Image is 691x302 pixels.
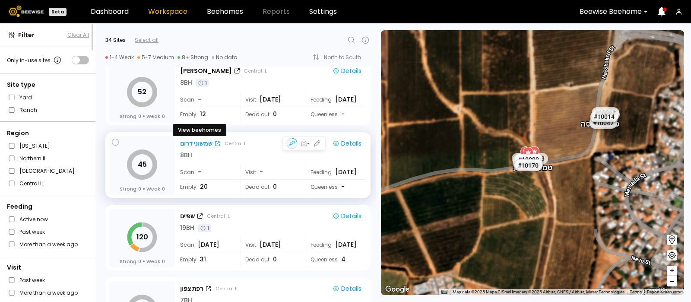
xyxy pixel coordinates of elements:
[306,238,365,252] div: Feeding
[335,240,358,249] div: [DATE]
[200,255,206,264] span: 31
[333,140,361,147] div: Details
[453,289,624,294] span: Map data ©2025 Mapa GISrael Imagery ©2025 Airbus, CNES / Airbus, Maxar Technologies
[173,124,226,136] div: View beehomes
[180,212,195,221] div: שפיים
[260,95,281,104] span: [DATE]
[67,31,89,39] button: Clear All
[7,129,89,138] div: Region
[580,110,619,128] div: טמפל כניסה
[138,87,146,97] tspan: 52
[273,255,277,264] span: 0
[120,258,165,265] div: Strong Weak
[324,55,367,60] div: North to South
[306,165,365,179] div: Feeding
[7,80,89,89] div: Site type
[225,140,247,147] div: Central IL
[241,252,300,267] div: Dead out
[513,154,552,172] div: טמפל אמצע
[647,289,681,294] a: Report a map error
[7,263,89,272] div: Visit
[19,166,75,175] label: [GEOGRAPHIC_DATA]
[273,182,277,191] span: 0
[329,210,365,222] button: Details
[180,223,194,232] div: 19 BH
[200,110,206,119] span: 12
[49,8,67,16] div: Beta
[241,107,300,121] div: Dead out
[329,65,365,76] button: Details
[241,180,300,194] div: Dead out
[306,92,365,107] div: Feeding
[138,258,141,265] span: 0
[244,67,267,74] div: Central IL
[383,284,412,295] img: Google
[19,215,48,224] label: Active now
[180,238,235,252] div: Scan
[273,110,277,119] span: 0
[590,117,617,128] div: # 10042
[341,255,345,264] span: 4
[306,180,365,194] div: Queenless
[19,154,46,163] label: Northern IL
[590,111,618,122] div: # 10014
[200,182,208,191] span: 20
[19,227,45,236] label: Past week
[667,266,677,276] button: +
[592,107,619,118] div: # 10068
[180,180,235,194] div: Empty
[198,168,201,177] span: -
[333,212,361,220] div: Details
[138,113,141,120] span: 0
[19,105,37,114] label: Ranch
[207,8,243,15] a: Beehomes
[207,213,230,219] div: Central IL
[306,107,365,121] div: Queenless
[667,276,677,286] button: –
[341,110,345,119] span: -
[180,92,235,107] div: Scan
[241,92,300,107] div: Visit
[241,238,300,252] div: Visit
[19,276,45,285] label: Past week
[513,157,540,168] div: # 10169
[263,8,290,15] span: Reports
[669,265,675,276] span: +
[135,36,158,44] div: Select all
[162,185,165,192] span: 0
[670,276,675,287] span: –
[441,289,447,295] button: Keyboard shortcuts
[196,79,209,87] div: 1
[180,67,232,76] div: [PERSON_NAME]
[198,224,211,232] div: 1
[120,113,165,120] div: Strong Weak
[335,168,358,177] div: [DATE]
[7,202,89,211] div: Feeding
[138,185,141,192] span: 0
[180,139,212,148] div: שמשוני דרום
[341,182,345,191] span: -
[306,252,365,267] div: Queenless
[180,252,235,267] div: Empty
[329,138,365,149] button: Details
[180,107,235,121] div: Empty
[260,168,263,177] span: -
[178,54,208,61] div: 8+ Strong
[512,153,539,164] div: # 10054
[19,240,78,249] label: More than a week ago
[138,159,147,169] tspan: 45
[19,179,44,188] label: Central IL
[260,240,281,249] span: [DATE]
[212,54,238,61] div: No data
[514,160,542,171] div: # 10170
[198,240,219,249] span: [DATE]
[335,95,358,104] div: [DATE]
[19,141,50,150] label: [US_STATE]
[241,165,300,179] div: Visit
[180,284,203,293] div: רפת צפון
[180,151,192,160] div: 8 BH
[18,31,35,40] span: Filter
[333,67,361,75] div: Details
[105,36,126,44] div: 34 Sites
